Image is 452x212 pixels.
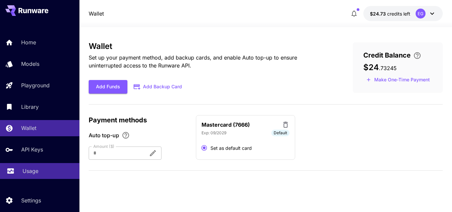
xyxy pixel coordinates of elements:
[89,10,104,18] nav: breadcrumb
[89,10,104,18] a: Wallet
[21,38,36,46] p: Home
[21,60,39,68] p: Models
[127,80,189,93] button: Add Backup Card
[416,9,426,19] div: EG
[379,65,397,71] span: . 73245
[21,146,43,153] p: API Keys
[93,144,114,149] label: Amount ($)
[89,115,188,125] p: Payment methods
[411,52,424,60] button: Enter your card details and choose an Auto top-up amount to avoid service interruptions. We'll au...
[363,6,443,21] button: $24.73245EG
[119,131,132,139] button: Enable Auto top-up to ensure uninterrupted service. We'll automatically bill the chosen amount wh...
[89,80,127,94] button: Add Funds
[363,75,433,85] button: Make a one-time, non-recurring payment
[271,130,290,136] span: Default
[202,121,250,129] p: Mastercard (7666)
[210,145,252,151] span: Set as default card
[363,50,411,60] span: Credit Balance
[23,167,38,175] p: Usage
[370,11,387,17] span: $24.73
[21,124,36,132] p: Wallet
[202,130,226,136] p: Exp: 09/2029
[21,196,41,204] p: Settings
[89,131,119,139] span: Auto top-up
[89,42,332,51] h3: Wallet
[370,10,410,17] div: $24.73245
[21,103,39,111] p: Library
[89,54,332,69] p: Set up your payment method, add backup cards, and enable Auto top-up to ensure uninterrupted acce...
[363,63,379,72] span: $24
[21,81,50,89] p: Playground
[387,11,410,17] span: credits left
